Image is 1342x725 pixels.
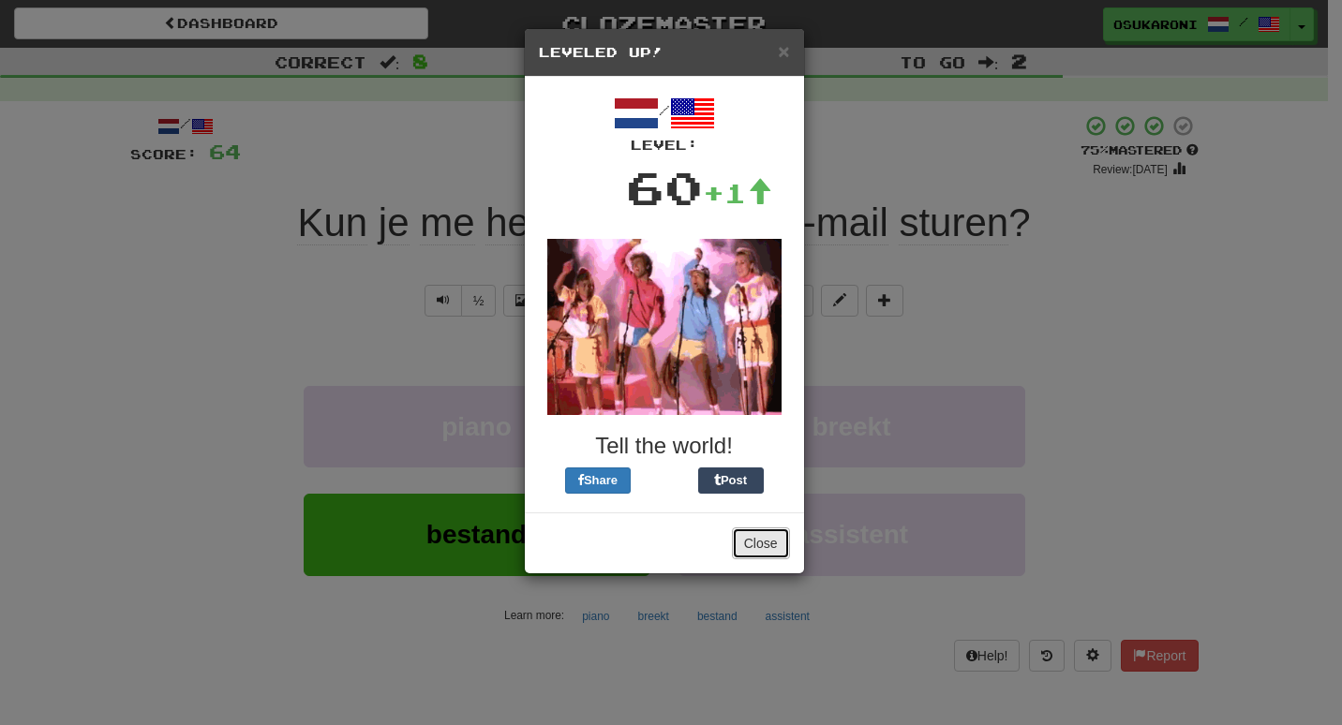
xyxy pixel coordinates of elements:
h5: Leveled Up! [539,43,790,62]
button: Close [732,527,790,559]
div: +1 [703,174,772,212]
button: Close [778,41,789,61]
img: dancing-0d422d2bf4134a41bd870944a7e477a280a918d08b0375f72831dcce4ed6eb41.gif [547,239,782,415]
button: Post [698,467,764,494]
div: 60 [626,155,703,220]
h3: Tell the world! [539,434,790,458]
iframe: X Post Button [631,467,698,494]
span: × [778,40,789,62]
div: / [539,91,790,155]
div: Level: [539,136,790,155]
button: Share [565,467,631,494]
